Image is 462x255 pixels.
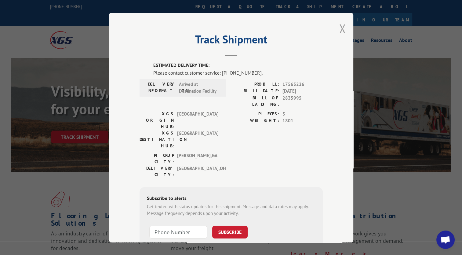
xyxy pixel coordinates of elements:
label: DELIVERY INFORMATION: [141,81,176,94]
label: BILL DATE: [231,88,279,95]
span: 2835995 [282,94,323,107]
span: [GEOGRAPHIC_DATA] [177,110,218,130]
a: Open chat [436,231,455,249]
strong: Note: [147,242,158,248]
label: ESTIMATED DELIVERY TIME: [153,62,323,69]
span: Arrived at Destination Facility [179,81,220,94]
span: 1801 [282,117,323,124]
label: PICKUP CITY: [140,152,174,165]
label: DELIVERY CITY: [140,165,174,178]
input: Phone Number [149,225,207,238]
span: [PERSON_NAME] , GA [177,152,218,165]
span: 3 [282,110,323,117]
div: Subscribe to alerts [147,194,315,203]
span: [GEOGRAPHIC_DATA] [177,130,218,149]
h2: Track Shipment [140,35,323,47]
label: XGS ORIGIN HUB: [140,110,174,130]
label: WEIGHT: [231,117,279,124]
div: Please contact customer service: [PHONE_NUMBER]. [153,69,323,76]
label: BILL OF LADING: [231,94,279,107]
span: [GEOGRAPHIC_DATA] , OH [177,165,218,178]
span: 17565226 [282,81,323,88]
button: SUBSCRIBE [212,225,248,238]
div: Get texted with status updates for this shipment. Message and data rates may apply. Message frequ... [147,203,315,217]
button: Close modal [339,20,346,37]
label: XGS DESTINATION HUB: [140,130,174,149]
label: PROBILL: [231,81,279,88]
label: PIECES: [231,110,279,117]
span: [DATE] [282,88,323,95]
